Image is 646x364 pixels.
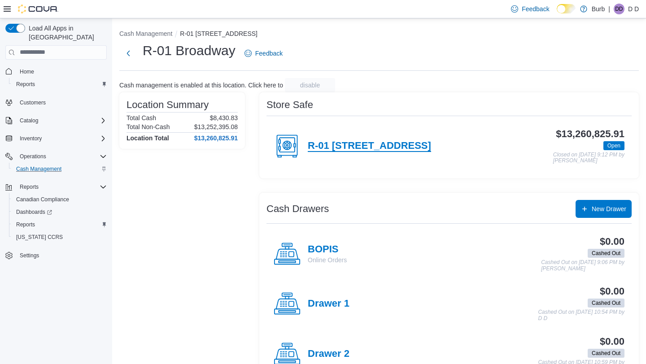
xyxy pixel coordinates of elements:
p: $8,430.83 [210,114,238,121]
span: Feedback [255,49,283,58]
span: New Drawer [592,204,626,213]
span: Cashed Out [592,299,620,307]
span: disable [300,81,320,90]
h3: $0.00 [600,336,624,347]
h4: Location Total [127,134,169,142]
span: Reports [13,79,107,90]
span: Reports [16,81,35,88]
button: R-01 [STREET_ADDRESS] [180,30,258,37]
h4: $13,260,825.91 [194,134,238,142]
h4: BOPIS [308,244,347,256]
h1: R-01 Broadway [143,42,236,60]
button: Reports [9,218,110,231]
span: Inventory [16,133,107,144]
button: Inventory [2,132,110,145]
h3: Store Safe [266,100,313,110]
h6: Total Cash [127,114,156,121]
p: $13,252,395.08 [194,123,238,130]
span: Settings [20,252,39,259]
span: Cashed Out [592,249,620,257]
p: D D [628,4,639,14]
p: Cashed Out on [DATE] 9:06 PM by [PERSON_NAME] [541,260,624,272]
h3: $0.00 [600,236,624,247]
h4: Drawer 1 [308,298,349,310]
input: Dark Mode [557,4,576,13]
h3: Cash Drawers [266,204,329,214]
span: Home [16,66,107,77]
span: Dashboards [13,207,107,217]
span: Reports [16,182,107,192]
span: Reports [20,183,39,191]
button: Cash Management [9,163,110,175]
span: Open [607,142,620,150]
a: Reports [13,219,39,230]
span: Catalog [20,117,38,124]
span: Customers [16,97,107,108]
p: Cash management is enabled at this location. Click here to [119,82,283,89]
button: Catalog [16,115,42,126]
p: | [608,4,610,14]
button: Inventory [16,133,45,144]
button: Reports [16,182,42,192]
h3: Location Summary [127,100,209,110]
a: Customers [16,97,49,108]
h3: $0.00 [600,286,624,297]
nav: Complex example [5,61,107,286]
p: Cashed Out on [DATE] 10:54 PM by D D [538,309,624,321]
a: [US_STATE] CCRS [13,232,66,243]
span: Cashed Out [592,349,620,357]
a: Home [16,66,38,77]
a: Dashboards [13,207,56,217]
span: Cashed Out [588,249,624,258]
span: Canadian Compliance [13,194,107,205]
span: Reports [13,219,107,230]
button: Next [119,44,137,62]
span: DD [615,4,623,14]
button: Reports [2,181,110,193]
button: Reports [9,78,110,91]
span: Canadian Compliance [16,196,69,203]
h3: $13,260,825.91 [556,129,624,139]
span: Operations [16,151,107,162]
span: Open [603,141,624,150]
a: Canadian Compliance [13,194,73,205]
img: Cova [18,4,58,13]
div: D D [614,4,624,14]
nav: An example of EuiBreadcrumbs [119,29,639,40]
button: Catalog [2,114,110,127]
button: [US_STATE] CCRS [9,231,110,243]
span: Settings [16,250,107,261]
button: Settings [2,249,110,262]
span: Operations [20,153,46,160]
button: Canadian Compliance [9,193,110,206]
span: Catalog [16,115,107,126]
button: Cash Management [119,30,172,37]
span: Cashed Out [588,349,624,358]
button: Operations [2,150,110,163]
span: Customers [20,99,46,106]
span: Washington CCRS [13,232,107,243]
a: Settings [16,250,43,261]
button: Customers [2,96,110,109]
span: Cash Management [16,165,61,173]
span: Inventory [20,135,42,142]
span: Feedback [522,4,549,13]
button: Operations [16,151,50,162]
button: New Drawer [576,200,632,218]
a: Reports [13,79,39,90]
span: Reports [16,221,35,228]
h4: Drawer 2 [308,348,349,360]
span: Cashed Out [588,299,624,308]
span: Home [20,68,34,75]
span: Dashboards [16,208,52,216]
a: Feedback [241,44,286,62]
p: Burb [592,4,605,14]
span: [US_STATE] CCRS [16,234,63,241]
a: Dashboards [9,206,110,218]
p: Online Orders [308,256,347,264]
h4: R-01 [STREET_ADDRESS] [308,140,431,152]
a: Cash Management [13,164,65,174]
button: Home [2,65,110,78]
h6: Total Non-Cash [127,123,170,130]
